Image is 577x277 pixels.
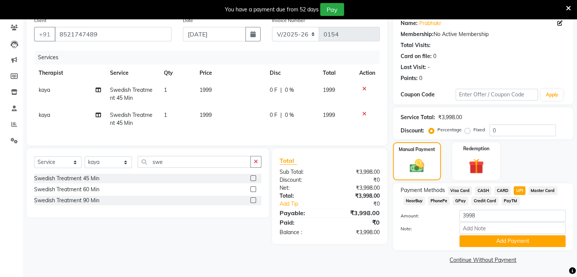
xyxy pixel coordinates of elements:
input: Enter Offer / Coupon Code [456,89,538,101]
span: Swedish Treatment 45 Min [110,112,153,126]
div: Swedish Treatment 60 Min [34,186,99,194]
div: Services [35,50,385,65]
div: ₹3,998.00 [330,208,385,217]
div: Payable: [274,208,330,217]
th: Total [318,65,354,82]
div: Membership: [401,30,434,38]
img: _cash.svg [405,157,429,174]
input: Add Note [459,222,566,234]
th: Therapist [34,65,105,82]
span: 1 [164,112,167,118]
span: GPay [453,197,468,205]
span: NearBuy [404,197,425,205]
span: 0 F [269,111,277,119]
div: Coupon Code [401,91,456,99]
span: 1 [164,87,167,93]
span: 1999 [323,112,335,118]
div: Total Visits: [401,41,431,49]
span: Visa Card [448,186,472,195]
div: Swedish Treatment 90 Min [34,197,99,205]
a: Add Tip [274,200,339,208]
span: CASH [475,186,491,195]
div: ₹3,998.00 [330,184,385,192]
div: ₹3,998.00 [438,113,462,121]
div: Card on file: [401,52,432,60]
span: | [280,86,281,94]
span: CARD [494,186,511,195]
span: kaya [39,112,50,118]
span: 1999 [200,87,212,93]
div: Swedish Treatment 45 Min [34,175,99,183]
span: | [280,111,281,119]
a: Prabhakr [419,19,441,27]
label: Date [183,17,193,24]
span: kaya [39,87,50,93]
span: 0 % [285,111,294,119]
div: Balance : [274,228,330,236]
th: Price [195,65,265,82]
div: No Active Membership [401,30,566,38]
div: Paid: [274,218,330,227]
div: ₹0 [330,218,385,227]
div: ₹3,998.00 [330,228,385,236]
a: Continue Without Payment [395,256,572,264]
label: Amount: [395,212,454,219]
label: Note: [395,225,454,232]
label: Invoice Number [272,17,305,24]
div: You have a payment due from 52 days [225,6,319,14]
span: UPI [514,186,525,195]
img: _gift.svg [464,157,489,176]
label: Client [34,17,46,24]
th: Action [355,65,380,82]
label: Fixed [473,126,485,133]
span: 0 % [285,86,294,94]
div: ₹0 [330,176,385,184]
div: 0 [419,74,422,82]
span: Master Card [528,186,557,195]
th: Service [105,65,159,82]
span: Total [280,157,297,165]
th: Qty [159,65,195,82]
button: Add Payment [459,235,566,247]
div: Discount: [401,127,424,135]
div: ₹0 [339,200,385,208]
span: PhonePe [428,197,450,205]
span: PayTM [502,197,520,205]
span: Credit Card [471,197,498,205]
label: Manual Payment [399,146,435,153]
input: Search or Scan [138,156,251,168]
div: Last Visit: [401,63,426,71]
span: 1999 [323,87,335,93]
span: 0 F [269,86,277,94]
div: Name: [401,19,418,27]
span: Swedish Treatment 45 Min [110,87,153,101]
span: Payment Methods [401,186,445,194]
label: Percentage [437,126,462,133]
div: Net: [274,184,330,192]
div: ₹3,998.00 [330,192,385,200]
div: Points: [401,74,418,82]
span: 1999 [200,112,212,118]
input: Search by Name/Mobile/Email/Code [55,27,171,41]
div: 0 [433,52,436,60]
div: Sub Total: [274,168,330,176]
button: Apply [541,89,563,101]
div: Discount: [274,176,330,184]
label: Redemption [463,145,489,152]
div: ₹3,998.00 [330,168,385,176]
button: Pay [320,3,344,16]
div: Total: [274,192,330,200]
div: Service Total: [401,113,435,121]
button: +91 [34,27,55,41]
input: Amount [459,210,566,222]
div: - [428,63,430,71]
th: Disc [265,65,318,82]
